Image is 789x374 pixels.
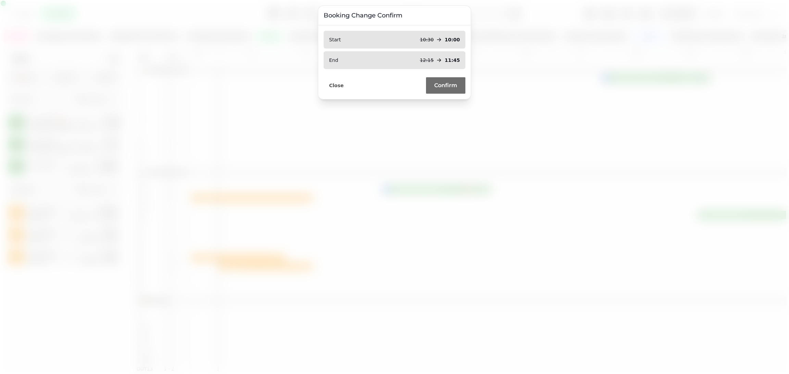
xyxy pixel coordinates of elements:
[329,57,338,64] p: End
[444,36,460,43] p: 10:00
[434,83,457,88] span: Confirm
[420,36,434,43] p: 10:30
[329,36,341,43] p: Start
[324,81,349,90] button: Close
[444,57,460,64] p: 11:45
[420,57,434,64] p: 12:15
[426,77,465,94] button: Confirm
[324,11,465,19] h3: Booking Change Confirm
[329,83,344,88] span: Close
